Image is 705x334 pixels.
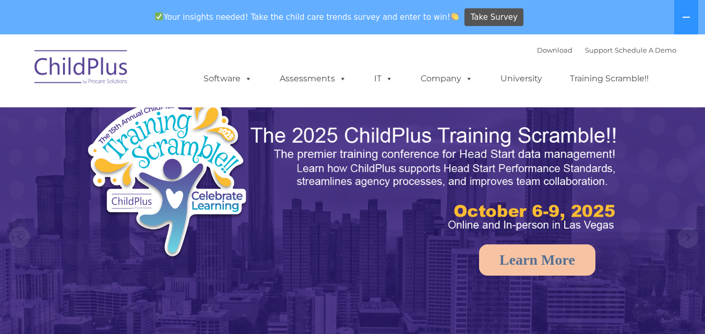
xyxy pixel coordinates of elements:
[585,46,613,54] a: Support
[615,46,676,54] a: Schedule A Demo
[151,7,463,27] span: Your insights needed! Take the child care trends survey and enter to win!
[537,46,676,54] font: |
[193,68,262,89] a: Software
[490,68,553,89] a: University
[464,8,523,27] a: Take Survey
[364,68,403,89] a: IT
[559,68,659,89] a: Training Scramble!!
[451,13,459,20] img: 👏
[479,244,595,276] a: Learn More
[269,68,357,89] a: Assessments
[29,43,134,95] img: ChildPlus by Procare Solutions
[471,8,518,27] span: Take Survey
[537,46,572,54] a: Download
[155,13,163,20] img: ✅
[410,68,483,89] a: Company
